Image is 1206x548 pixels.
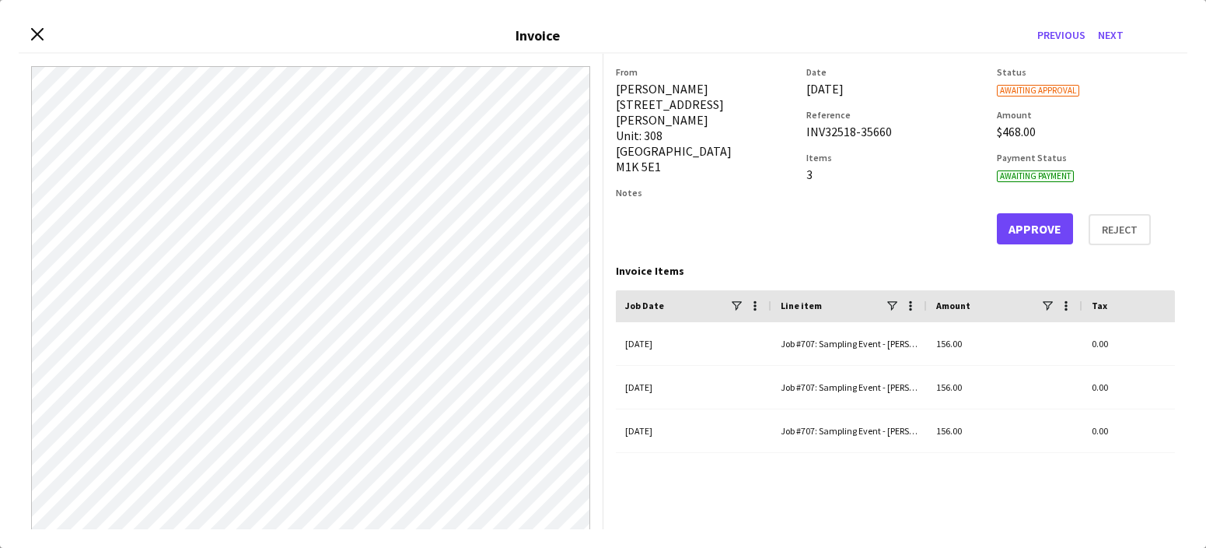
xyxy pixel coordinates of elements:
span: Line item [781,300,822,311]
h3: Items [806,152,984,163]
h3: Status [997,66,1175,78]
div: Invoice Items [616,264,1176,278]
div: 156.00 [927,366,1082,409]
div: [DATE] [616,322,771,365]
div: 3 [806,167,984,182]
div: [PERSON_NAME] [STREET_ADDRESS][PERSON_NAME] Unit: 308 [GEOGRAPHIC_DATA] M1K 5E1 [616,81,794,174]
span: Awaiting payment [997,170,1074,182]
div: Job #707: Sampling Event - [PERSON_NAME] - [DEMOGRAPHIC_DATA] Brand Ambassador - Shift 1 (salary) [771,322,927,365]
span: Awaiting approval [997,85,1079,97]
button: Approve [997,213,1073,244]
h3: Payment Status [997,152,1175,163]
div: Job #707: Sampling Event - [PERSON_NAME] - [DEMOGRAPHIC_DATA] Brand Ambassador - Shift 1 (salary) [771,409,927,452]
div: [DATE] [616,366,771,409]
h3: Date [806,66,984,78]
div: Job #707: Sampling Event - [PERSON_NAME] - [DEMOGRAPHIC_DATA] Brand Ambassador - Shift 1 (salary) [771,366,927,409]
div: INV32518-35660 [806,124,984,139]
h3: Reference [806,109,984,121]
h3: Amount [997,109,1175,121]
span: Amount [936,300,970,311]
h3: From [616,66,794,78]
button: Previous [1031,23,1092,47]
div: [DATE] [806,81,984,97]
h3: Notes [616,187,794,198]
div: 156.00 [927,322,1082,365]
button: Reject [1089,214,1151,245]
div: [DATE] [616,409,771,452]
div: 156.00 [927,409,1082,452]
h3: Invoice [516,26,560,44]
span: Job Date [625,300,664,311]
div: $468.00 [997,124,1175,139]
button: Next [1092,23,1130,47]
span: Tax [1092,300,1107,311]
